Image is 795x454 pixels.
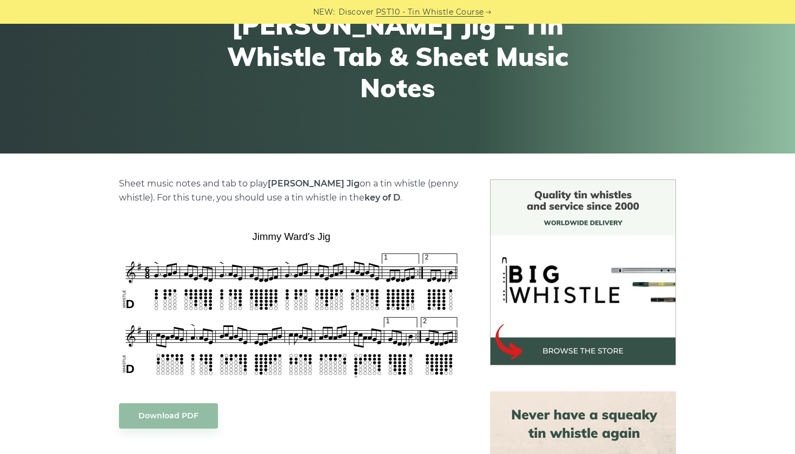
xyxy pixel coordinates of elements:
[198,10,597,103] h1: [PERSON_NAME] Jig - Tin Whistle Tab & Sheet Music Notes
[313,6,335,18] span: NEW:
[268,178,360,189] strong: [PERSON_NAME] Jig
[365,192,400,203] strong: key of D
[119,403,218,429] a: Download PDF
[376,6,484,18] a: PST10 - Tin Whistle Course
[490,179,676,365] img: BigWhistle Tin Whistle Store
[339,6,374,18] span: Discover
[119,227,464,381] img: Jimmy Ward's Jig Tin Whistle Tabs & Sheet Music
[119,177,464,205] p: Sheet music notes and tab to play on a tin whistle (penny whistle). For this tune, you should use...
